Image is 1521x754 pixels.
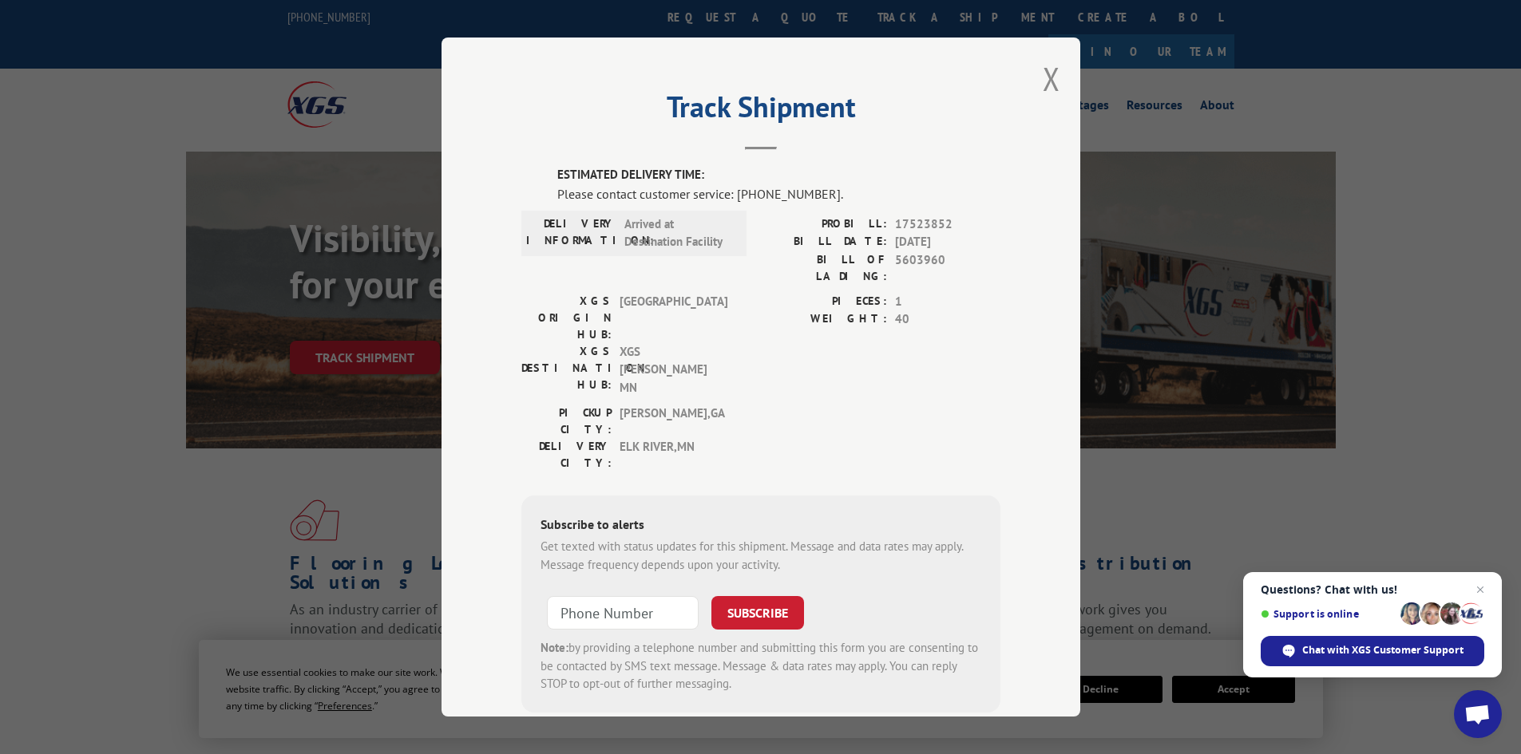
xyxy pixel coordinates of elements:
input: Phone Number [547,596,699,630]
label: PROBILL: [761,215,887,234]
div: Please contact customer service: [PHONE_NUMBER]. [557,184,1000,203]
label: XGS ORIGIN HUB: [521,293,612,343]
span: 5603960 [895,251,1000,285]
span: [GEOGRAPHIC_DATA] [620,293,727,343]
button: Close modal [1043,57,1060,100]
span: Questions? Chat with us! [1261,583,1484,596]
button: SUBSCRIBE [711,596,804,630]
label: ESTIMATED DELIVERY TIME: [557,166,1000,184]
span: Arrived at Destination Facility [624,215,732,251]
span: Support is online [1261,608,1395,620]
span: [PERSON_NAME] , GA [620,405,727,438]
label: PIECES: [761,293,887,311]
label: WEIGHT: [761,310,887,329]
label: BILL DATE: [761,233,887,251]
span: 40 [895,310,1000,329]
span: [DATE] [895,233,1000,251]
label: PICKUP CITY: [521,405,612,438]
label: DELIVERY INFORMATION: [526,215,616,251]
span: ELK RIVER , MN [620,438,727,472]
span: Close chat [1471,580,1490,599]
label: XGS DESTINATION HUB: [521,343,612,397]
span: Chat with XGS Customer Support [1302,643,1464,657]
div: Chat with XGS Customer Support [1261,636,1484,666]
span: XGS [PERSON_NAME] MN [620,343,727,397]
div: Subscribe to alerts [541,515,981,538]
h2: Track Shipment [521,96,1000,126]
div: Get texted with status updates for this shipment. Message and data rates may apply. Message frequ... [541,538,981,574]
div: by providing a telephone number and submitting this form you are consenting to be contacted by SM... [541,639,981,693]
span: 17523852 [895,215,1000,234]
label: BILL OF LADING: [761,251,887,285]
div: Open chat [1454,690,1502,738]
span: 1 [895,293,1000,311]
label: DELIVERY CITY: [521,438,612,472]
strong: Note: [541,640,568,655]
